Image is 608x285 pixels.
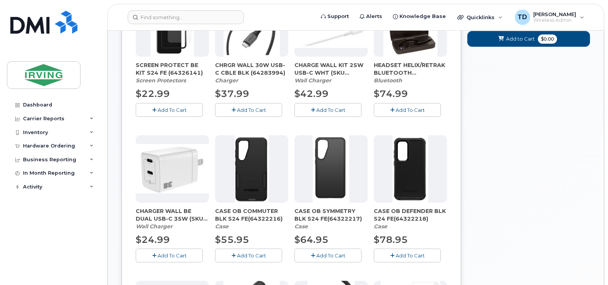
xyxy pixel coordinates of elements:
span: Support [327,13,349,20]
span: $55.95 [215,234,249,245]
em: Case [374,223,387,230]
div: CHARGER WALL BE DUAL USB-C 35W (SKU 64281533) [136,207,209,230]
em: Case [215,223,228,230]
span: $78.95 [374,234,408,245]
span: Add To Cart [316,252,345,259]
span: Wireless Admin [533,17,576,23]
button: Add to Cart $0.00 [467,31,590,47]
em: Bluetooth [374,77,402,84]
span: CASE OB COMMUTER BLK S24 FE(64322216) [215,207,288,223]
span: [PERSON_NAME] [533,11,576,17]
em: Case [294,223,308,230]
button: Add To Cart [374,103,441,116]
span: Knowledge Base [399,13,446,20]
span: $74.99 [374,88,408,99]
div: CASE OB COMMUTER BLK S24 FE(64322216) [215,207,288,230]
div: Tricia Downard [509,10,590,25]
em: Wall Charger [294,77,331,84]
em: Screen Protectors [136,77,186,84]
div: HEADSET HELIX/RETRAK BLUETOOTH (64254889) [374,61,447,84]
span: CHARGE WALL KIT 25W USB-C WHT (SKU 64287309) [294,61,368,77]
a: Alerts [354,9,388,24]
div: CHRGR WALL 30W USB-C CBLE BLK (64283994) [215,61,288,84]
img: BE.png [136,144,209,193]
button: Add To Cart [294,249,362,262]
button: Add To Cart [215,249,282,262]
span: $64.95 [294,234,329,245]
img: s24_fe_ob_sym.png [313,135,349,203]
span: HEADSET HELIX/RETRAK BLUETOOTH (64254889) [374,61,447,77]
span: Add To Cart [316,107,345,113]
span: SCREEN PROTECT BE KIT S24 FE (64326141) [136,61,209,77]
span: Add To Cart [396,252,425,259]
span: $24.99 [136,234,170,245]
button: Add To Cart [136,103,203,116]
span: $22.99 [136,88,170,99]
span: TD [518,13,527,22]
span: Add To Cart [237,252,266,259]
button: Add To Cart [215,103,282,116]
span: $0.00 [538,34,557,44]
span: Add To Cart [237,107,266,113]
em: Charger [215,77,238,84]
span: Add to Cart [506,35,535,43]
img: s24_FE_ob_com.png [235,135,269,203]
span: CASE OB DEFENDER BLK S24 FE(64322218) [374,207,447,223]
span: Add To Cart [158,107,187,113]
span: CHRGR WALL 30W USB-C CBLE BLK (64283994) [215,61,288,77]
span: Alerts [366,13,382,20]
span: CASE OB SYMMETRY BLK S24 FE(64322217) [294,207,368,223]
span: Add To Cart [158,252,187,259]
a: Knowledge Base [388,9,451,24]
span: CHARGER WALL BE DUAL USB-C 35W (SKU 64281533) [136,207,209,223]
a: Support [316,9,354,24]
div: SCREEN PROTECT BE KIT S24 FE (64326141) [136,61,209,84]
div: CASE OB DEFENDER BLK S24 FE(64322218) [374,207,447,230]
img: s24_fe_ob_Def.png [393,135,429,203]
div: CASE OB SYMMETRY BLK S24 FE(64322217) [294,207,368,230]
em: Wall Charger [136,223,173,230]
span: $37.99 [215,88,249,99]
div: CHARGE WALL KIT 25W USB-C WHT (SKU 64287309) [294,61,368,84]
span: Add To Cart [396,107,425,113]
input: Find something... [128,10,244,24]
span: $42.99 [294,88,329,99]
button: Add To Cart [136,249,203,262]
button: Add To Cart [294,103,362,116]
span: Quicklinks [467,14,495,20]
div: Quicklinks [452,10,508,25]
button: Add To Cart [374,249,441,262]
